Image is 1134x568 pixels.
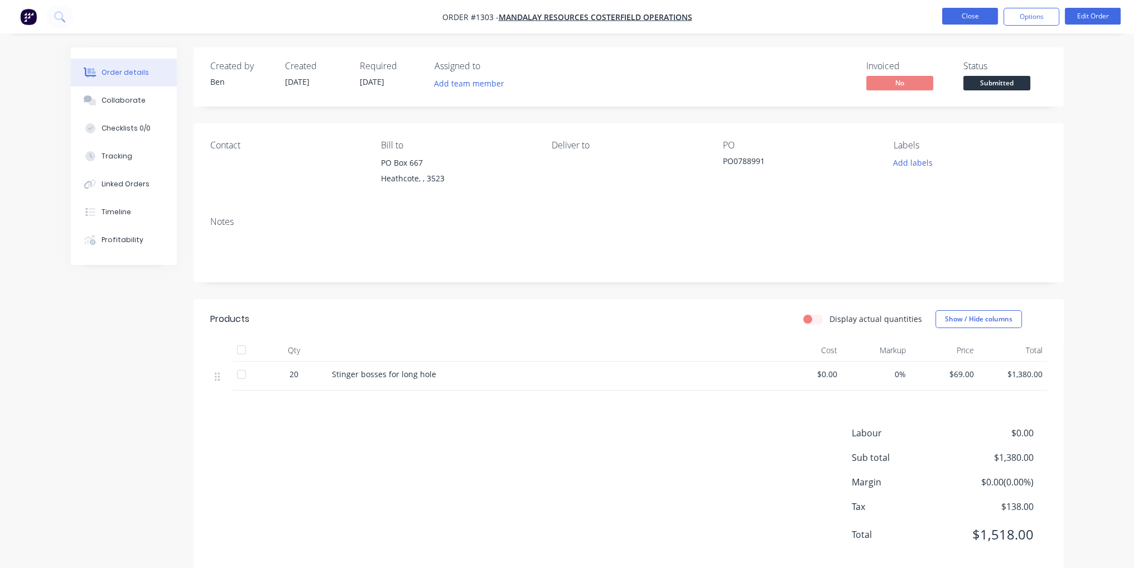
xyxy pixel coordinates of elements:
[381,140,534,151] div: Bill to
[102,235,143,245] div: Profitability
[102,123,151,133] div: Checklists 0/0
[723,155,862,171] div: PO0788991
[846,368,906,380] span: 0%
[915,368,974,380] span: $69.00
[1003,8,1059,26] button: Options
[842,339,910,362] div: Markup
[102,179,149,189] div: Linked Orders
[978,339,1047,362] div: Total
[381,171,534,186] div: Heathcote, , 3523
[852,426,951,440] span: Labour
[935,310,1022,328] button: Show / Hide columns
[210,61,272,71] div: Created by
[435,61,546,71] div: Assigned to
[774,339,842,362] div: Cost
[963,76,1030,93] button: Submitted
[829,313,922,325] label: Display actual quantities
[852,451,951,464] span: Sub total
[499,12,692,22] a: Mandalay Resources Costerfield Operations
[102,68,149,78] div: Order details
[210,216,1047,227] div: Notes
[552,140,704,151] div: Deliver to
[210,76,272,88] div: Ben
[866,61,950,71] div: Invoiced
[260,339,327,362] div: Qty
[102,207,131,217] div: Timeline
[332,369,436,379] span: Stinger bosses for long hole
[942,8,998,25] button: Close
[71,170,177,198] button: Linked Orders
[866,76,933,90] span: No
[852,500,951,513] span: Tax
[71,198,177,226] button: Timeline
[887,155,939,170] button: Add labels
[71,59,177,86] button: Order details
[360,76,384,87] span: [DATE]
[428,76,510,91] button: Add team member
[950,451,1033,464] span: $1,380.00
[723,140,876,151] div: PO
[963,76,1030,90] span: Submitted
[20,8,37,25] img: Factory
[778,368,838,380] span: $0.00
[360,61,421,71] div: Required
[102,95,146,105] div: Collaborate
[71,86,177,114] button: Collaborate
[102,151,132,161] div: Tracking
[1065,8,1121,25] button: Edit Order
[381,155,534,191] div: PO Box 667Heathcote, , 3523
[950,475,1033,489] span: $0.00 ( 0.00 %)
[71,226,177,254] button: Profitability
[71,142,177,170] button: Tracking
[852,475,951,489] span: Margin
[950,426,1033,440] span: $0.00
[894,140,1046,151] div: Labels
[210,312,249,326] div: Products
[950,500,1033,513] span: $138.00
[210,140,363,151] div: Contact
[435,76,510,91] button: Add team member
[852,528,951,541] span: Total
[71,114,177,142] button: Checklists 0/0
[963,61,1047,71] div: Status
[910,339,979,362] div: Price
[442,12,499,22] span: Order #1303 -
[381,155,534,171] div: PO Box 667
[983,368,1043,380] span: $1,380.00
[950,524,1033,545] span: $1,518.00
[285,76,310,87] span: [DATE]
[285,61,346,71] div: Created
[289,368,298,380] span: 20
